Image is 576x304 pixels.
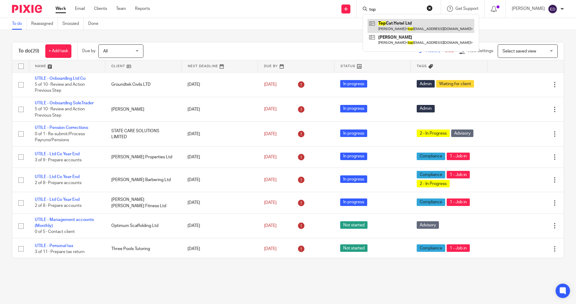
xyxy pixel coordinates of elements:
[417,64,427,68] span: Tags
[35,218,94,228] a: UTILE - Management accounts (Monthly)
[340,153,367,160] span: In progress
[264,247,277,251] span: [DATE]
[12,18,27,30] a: To do
[105,238,182,259] td: Three Pools Tutoring
[103,49,108,53] span: All
[436,80,474,88] span: Waiting for client
[105,192,182,213] td: [PERSON_NAME] [PERSON_NAME] Fitness Ltd
[35,101,94,105] a: UTILE - Onboarding SoleTrader
[340,80,367,88] span: In progress
[105,97,182,121] td: [PERSON_NAME]
[340,244,367,252] span: Not started
[105,122,182,146] td: STATE CARE SOLUTIONS LIMITED
[455,7,478,11] span: Get Support
[417,180,450,187] span: 2 - In Progress
[451,130,473,137] span: Advisory
[417,130,450,137] span: 2 - In Progress
[369,7,423,13] input: Search
[447,198,470,206] span: 1 - Job in
[94,6,107,12] a: Clients
[62,18,84,30] a: Snoozed
[116,6,126,12] a: Team
[31,49,39,53] span: (29)
[417,80,435,88] span: Admin
[181,72,258,97] td: [DATE]
[35,204,82,208] span: 2 of 8 · Prepare accounts
[35,175,79,179] a: UTILE - Ltd Co Year End
[181,168,258,192] td: [DATE]
[417,221,439,229] span: Advisory
[45,44,71,58] a: + Add task
[12,5,42,13] img: Pixie
[105,72,182,97] td: Groundtek Civils LTD
[35,244,73,248] a: UTILE - Personal tax
[548,4,557,14] img: svg%3E
[35,82,85,93] span: 5 of 10 · Review and Action Previous Step
[35,230,75,234] span: 0 of 5 · Contact client
[88,18,103,30] a: Done
[75,6,85,12] a: Email
[181,192,258,213] td: [DATE]
[105,168,182,192] td: [PERSON_NAME] Barbering Ltd
[35,107,85,118] span: 5 of 10 · Review and Action Previous Step
[31,18,58,30] a: Reassigned
[264,178,277,182] span: [DATE]
[181,122,258,146] td: [DATE]
[417,198,445,206] span: Compliance
[181,213,258,238] td: [DATE]
[264,82,277,87] span: [DATE]
[181,146,258,168] td: [DATE]
[55,6,66,12] a: Work
[447,171,470,178] span: 1 - Job in
[264,201,277,205] span: [DATE]
[467,49,493,53] span: View Settings
[105,146,182,168] td: [PERSON_NAME] Properties Ltd
[35,152,79,156] a: UTILE - Ltd Co Year End
[264,132,277,136] span: [DATE]
[35,250,85,254] span: 3 of 11 · Prepare tax return
[340,105,367,112] span: In progress
[35,126,88,130] a: UTILE - Pension Corrections
[181,238,258,259] td: [DATE]
[340,221,367,229] span: Not started
[35,181,82,185] span: 2 of 8 · Prepare accounts
[264,107,277,112] span: [DATE]
[340,175,367,183] span: In progress
[18,48,39,54] h1: To do
[447,153,470,160] span: 1 - Job in
[512,6,545,12] p: [PERSON_NAME]
[264,224,277,228] span: [DATE]
[105,213,182,238] td: Optimum Scaffolding Ltd
[417,171,445,178] span: Compliance
[502,49,536,53] span: Select saved view
[264,155,277,159] span: [DATE]
[427,5,433,11] button: Clear
[35,158,82,162] span: 3 of 9 · Prepare accounts
[340,130,367,137] span: In progress
[417,244,445,252] span: Compliance
[417,153,445,160] span: Compliance
[417,105,435,112] span: Admin
[82,48,95,54] p: Due by
[340,198,367,206] span: In progress
[181,97,258,121] td: [DATE]
[35,132,85,142] span: 0 of 1 · Re-submit/Process Payruns/Pensions
[135,6,150,12] a: Reports
[35,198,79,202] a: UTILE - Ltd Co Year End
[447,244,470,252] span: 1 - Job in
[35,76,85,81] a: UTILE - Onboarding Ltd Co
